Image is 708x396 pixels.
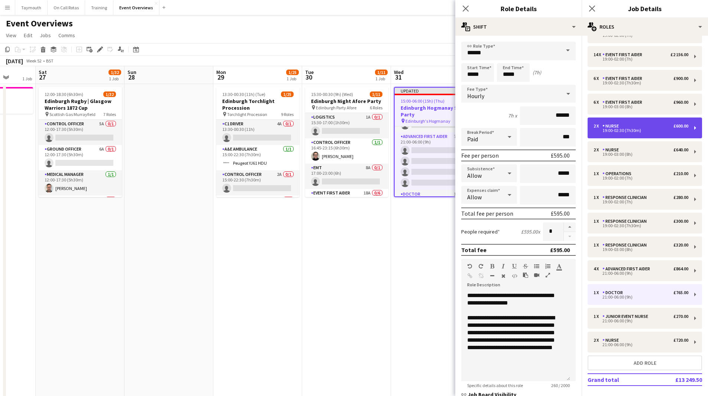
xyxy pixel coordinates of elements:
div: BST [46,58,54,64]
div: 19:00-02:30 (7h30m) [594,129,688,132]
td: £13 249.50 [655,374,702,386]
span: 31 [393,73,404,81]
app-card-role: Medical Manager1A0/1 [216,196,300,221]
app-card-role: Control Officer5A0/112:00-17:30 (5h30m) [39,120,122,145]
app-job-card: Updated15:00-06:00 (15h) (Thu)2/53Edinburgh Hogmanay Street Party Edinburgh's Hogmanay21 Roles Re... [394,87,477,197]
div: 13:30-00:30 (11h) (Tue)1/25Edinburgh Torchlight Procession Torchlight Procession9 RolesC1 Driver4... [216,87,300,197]
div: Event First Aider [602,100,645,105]
div: 1 Job [22,76,32,81]
h1: Event Overviews [6,18,73,29]
app-card-role: Control Officer1/116:45-23:15 (6h30m)[PERSON_NAME] [305,138,388,164]
div: Shift [455,18,582,36]
app-card-role: Event First Aider18A0/617:00-23:00 (6h) [305,189,388,268]
div: Doctor [602,290,626,295]
h3: Edinburgh Hogmanay Street Party [395,104,476,118]
div: Updated [395,88,476,94]
div: £300.00 [673,219,688,224]
app-card-role: A&E Ambulance1/115:00-22:30 (7h30m)Peugeot YJ61 HDU [216,145,300,170]
div: Response Clinician [602,195,650,200]
div: 19:00-02:30 (7h30m) [594,81,688,85]
div: 2 x [594,147,602,152]
div: 21:00-06:00 (9h) [594,319,688,323]
span: Sat [39,69,47,75]
div: 6 x [594,76,602,81]
div: Nurse [602,338,622,343]
span: 27 [38,73,47,81]
a: Jobs [37,30,54,40]
button: Clear Formatting [501,273,506,279]
button: Redo [478,263,484,269]
app-card-role: Medical Manager1/112:00-17:30 (5h30m)[PERSON_NAME] [39,170,122,196]
span: 6 Roles [370,105,382,110]
span: 1/32 [109,70,121,75]
button: Increase [564,222,576,232]
app-card-role: Control Officer2A0/115:00-22:30 (7h30m) [216,170,300,196]
div: 1 x [594,219,602,224]
app-job-card: 12:00-18:30 (6h30m)1/32Edinburgh Rugby | Glasgow Warriors 1872 Cup Scottish Gas Murrayfield7 Role... [39,87,122,197]
div: £600.00 [673,123,688,129]
div: [DATE] [6,57,23,65]
div: Total fee [461,246,486,254]
div: 1 x [594,242,602,248]
span: 15:00-06:00 (15h) (Thu) [401,98,444,104]
button: Bold [489,263,495,269]
span: 12:00-18:30 (6h30m) [45,91,83,97]
div: £595.00 [550,246,570,254]
div: £960.00 [673,100,688,105]
app-card-role: Logistics1A0/115:30-17:00 (1h30m) [305,113,388,138]
app-card-role: Ground Officer6A0/112:00-17:30 (5h30m) [39,145,122,170]
span: 7 Roles [103,112,116,117]
div: 19:00-02:00 (7h) [594,57,688,61]
div: 21:00-06:00 (9h) [594,271,688,275]
button: HTML Code [512,273,517,279]
button: Unordered List [534,263,539,269]
button: Italic [501,263,506,269]
span: 29 [215,73,226,81]
div: 1 x [594,171,602,176]
div: 1 Job [109,76,121,81]
span: 28 [126,73,136,81]
div: £280.00 [673,195,688,200]
button: Fullscreen [545,272,550,278]
div: 6 x [594,100,602,105]
span: Allow [467,172,482,179]
app-card-role: C1 Driver4A0/113:30-00:30 (11h) [216,120,300,145]
button: Add role [588,355,702,370]
span: 30 [304,73,314,81]
div: £765.00 [673,290,688,295]
div: 15:30-00:30 (9h) (Wed)1/11Edinburgh Night Afore Party Edinburgh Party Afore6 RolesLogistics1A0/11... [305,87,388,197]
h3: Role Details [455,4,582,13]
div: £720.00 [673,338,688,343]
div: (7h) [533,69,541,76]
span: Comms [58,32,75,39]
div: £595.00 x [521,228,540,235]
div: £900.00 [673,76,688,81]
div: Total fee per person [461,210,513,217]
div: £595.00 [551,152,570,159]
span: Wed [394,69,404,75]
div: 19:00-03:00 (8h) [594,248,688,251]
span: 1/32 [103,91,116,97]
div: 4 x [594,266,602,271]
button: Insert video [534,272,539,278]
div: 19:00-03:00 (8h) [594,105,688,109]
div: 19:00-02:30 (7h30m) [594,224,688,228]
button: Paste as plain text [523,272,528,278]
div: 2 x [594,123,602,129]
a: Comms [55,30,78,40]
div: Event First Aider [602,76,645,81]
div: 1 x [594,195,602,200]
div: Advanced First Aider [602,266,653,271]
div: Response Clinician [602,242,650,248]
span: 1/25 [286,70,299,75]
div: £2 156.00 [670,52,688,57]
span: Torchlight Procession [227,112,267,117]
h3: Edinburgh Night Afore Party [305,98,388,104]
span: Tue [305,69,314,75]
div: Fee per person [461,152,499,159]
div: Nurse [602,147,622,152]
span: Paid [467,135,478,143]
div: Operations [602,171,634,176]
div: Response Clinician [602,219,650,224]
